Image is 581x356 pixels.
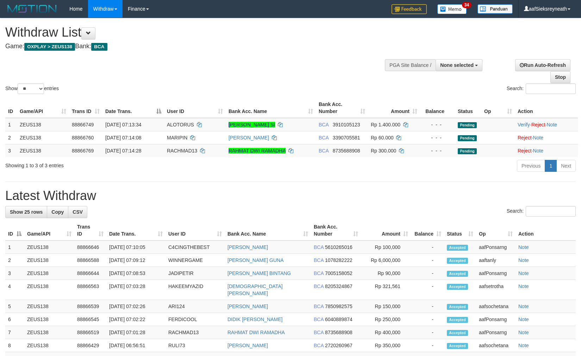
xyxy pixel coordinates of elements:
[106,300,165,313] td: [DATE] 07:02:26
[507,83,576,94] label: Search:
[476,326,516,339] td: aafPonsarng
[106,241,165,254] td: [DATE] 07:10:05
[361,241,411,254] td: Rp 100,000
[5,118,17,131] td: 1
[517,160,545,172] a: Previous
[74,326,106,339] td: 88866519
[24,254,74,267] td: ZEUS138
[423,147,452,154] div: - - -
[226,98,316,118] th: Bank Acc. Name: activate to sort column ascending
[227,270,291,276] a: [PERSON_NAME] BINTANG
[447,258,468,264] span: Accepted
[333,122,360,127] span: Copy 3910105123 to clipboard
[5,131,17,144] td: 2
[165,241,225,254] td: C4CINGTHEBEST
[5,313,24,326] td: 6
[106,326,165,339] td: [DATE] 07:01:28
[17,118,69,131] td: ZEUS138
[371,148,396,154] span: Rp 300.000
[477,4,513,14] img: panduan.png
[518,244,529,250] a: Note
[51,209,64,215] span: Copy
[165,313,225,326] td: FERDICOOL
[102,98,164,118] th: Date Trans.: activate to sort column descending
[361,339,411,352] td: Rp 350,000
[526,83,576,94] input: Search:
[476,280,516,300] td: aafsetrotha
[371,135,394,140] span: Rp 60.000
[515,59,570,71] a: Run Auto-Refresh
[550,71,570,83] a: Stop
[458,148,477,154] span: Pending
[411,280,444,300] td: -
[361,267,411,280] td: Rp 90,000
[476,313,516,326] td: aafPonsarng
[5,339,24,352] td: 8
[17,131,69,144] td: ZEUS138
[507,206,576,217] label: Search:
[229,135,269,140] a: [PERSON_NAME]
[316,98,368,118] th: Bank Acc. Number: activate to sort column ascending
[462,2,471,8] span: 34
[518,283,529,289] a: Note
[447,271,468,277] span: Accepted
[5,326,24,339] td: 7
[167,122,194,127] span: ALOTORUS
[105,135,141,140] span: [DATE] 07:14:08
[423,121,452,128] div: - - -
[5,83,59,94] label: Show entries
[74,254,106,267] td: 88866588
[392,4,427,14] img: Feedback.jpg
[385,59,436,71] div: PGA Site Balance /
[447,317,468,323] span: Accepted
[165,220,225,241] th: User ID: activate to sort column ascending
[24,339,74,352] td: ZEUS138
[106,267,165,280] td: [DATE] 07:08:53
[518,257,529,263] a: Note
[411,339,444,352] td: -
[533,148,544,154] a: Note
[17,144,69,157] td: ZEUS138
[24,267,74,280] td: ZEUS138
[47,206,68,218] a: Copy
[106,254,165,267] td: [DATE] 07:09:12
[436,59,482,71] button: None selected
[411,326,444,339] td: -
[227,330,285,335] a: RAHMAT DWI RAMADHA
[518,304,529,309] a: Note
[18,83,44,94] select: Showentries
[24,220,74,241] th: Game/API: activate to sort column ascending
[515,98,578,118] th: Action
[164,98,226,118] th: User ID: activate to sort column ascending
[314,343,324,348] span: BCA
[368,98,420,118] th: Amount: activate to sort column ascending
[74,300,106,313] td: 88866539
[361,313,411,326] td: Rp 250,000
[556,160,576,172] a: Next
[420,98,455,118] th: Balance
[447,284,468,290] span: Accepted
[440,62,474,68] span: None selected
[72,122,94,127] span: 88866749
[476,267,516,280] td: aafPonsarng
[314,283,324,289] span: BCA
[5,241,24,254] td: 1
[481,98,515,118] th: Op: activate to sort column ascending
[69,98,102,118] th: Trans ID: activate to sort column ascending
[165,339,225,352] td: RULI73
[518,343,529,348] a: Note
[476,241,516,254] td: aafPonsarng
[5,159,237,169] div: Showing 1 to 3 of 3 entries
[72,135,94,140] span: 88866760
[311,220,361,241] th: Bank Acc. Number: activate to sort column ascending
[227,283,283,296] a: [DEMOGRAPHIC_DATA][PERSON_NAME]
[74,267,106,280] td: 88866644
[167,148,197,154] span: RACHMAD13
[24,326,74,339] td: ZEUS138
[518,330,529,335] a: Note
[24,313,74,326] td: ZEUS138
[333,148,360,154] span: Copy 8735688908 to clipboard
[526,206,576,217] input: Search:
[5,98,17,118] th: ID
[5,206,47,218] a: Show 25 rows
